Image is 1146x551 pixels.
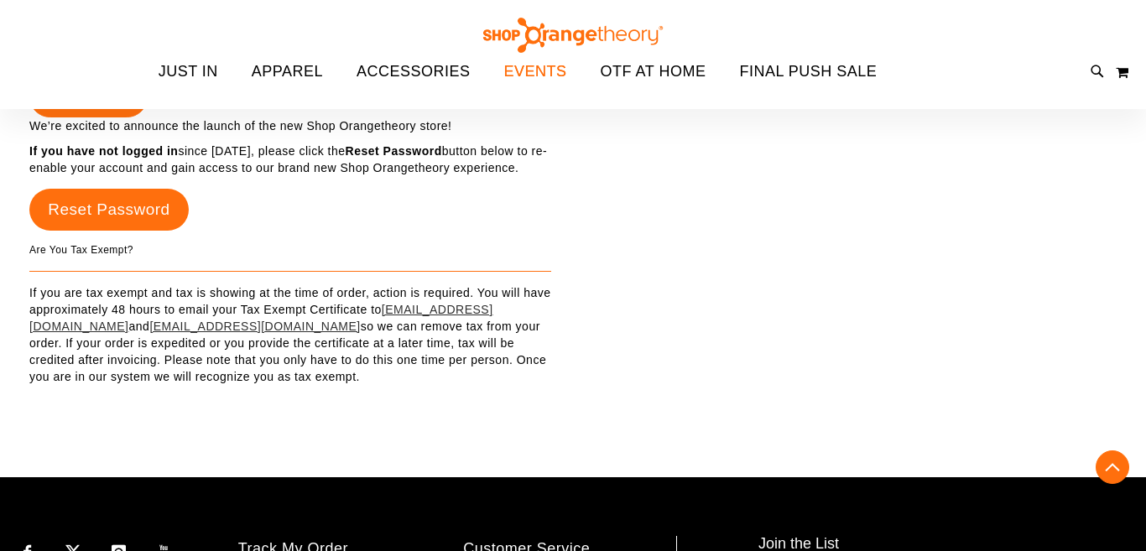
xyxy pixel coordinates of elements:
a: OTF AT HOME [584,53,723,91]
p: If you are tax exempt and tax is showing at the time of order, action is required. You will have ... [29,284,551,385]
a: [EMAIL_ADDRESS][DOMAIN_NAME] [29,303,493,333]
a: APPAREL [235,53,340,91]
strong: Are You Tax Exempt? [29,244,133,256]
strong: If you have not logged in [29,144,178,158]
a: FINAL PUSH SALE [722,53,893,91]
span: EVENTS [504,53,567,91]
span: FINAL PUSH SALE [739,53,877,91]
a: [EMAIL_ADDRESS][DOMAIN_NAME] [149,320,360,333]
span: Reset Password [48,200,169,218]
span: JUST IN [159,53,218,91]
span: OTF AT HOME [601,53,706,91]
a: JUST IN [142,53,235,91]
span: APPAREL [252,53,323,91]
a: EVENTS [487,53,584,91]
a: ACCESSORIES [340,53,487,91]
a: Reset Password [29,189,189,231]
button: Back To Top [1096,450,1129,484]
span: ACCESSORIES [357,53,471,91]
p: since [DATE], please click the button below to re-enable your account and gain access to our bran... [29,143,573,176]
img: Shop Orangetheory [481,18,665,53]
p: We’re excited to announce the launch of the new Shop Orangetheory store! [29,117,573,134]
strong: Reset Password [346,144,442,158]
